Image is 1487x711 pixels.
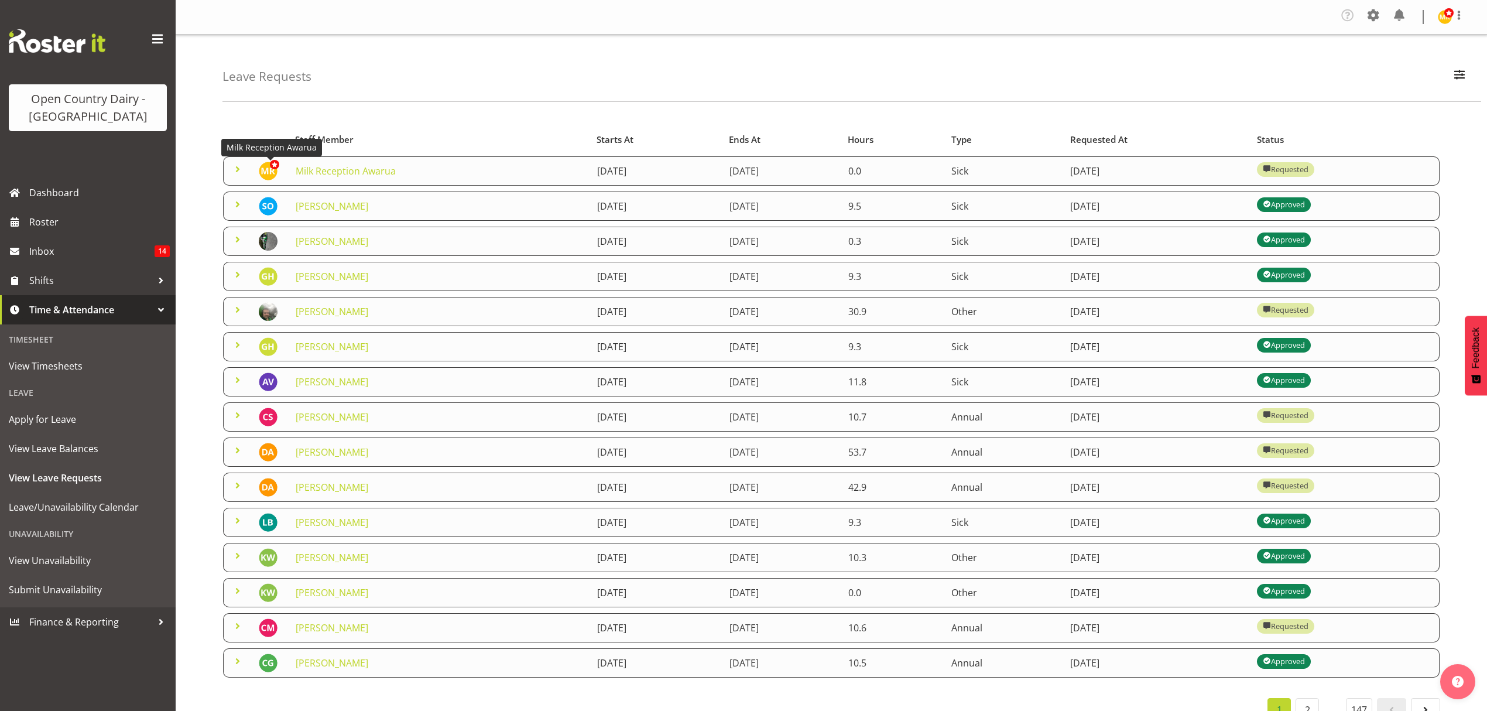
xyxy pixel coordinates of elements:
td: [DATE] [1063,192,1250,221]
td: Other [944,578,1063,607]
td: Annual [944,648,1063,678]
span: Feedback [1471,327,1481,368]
div: Approved [1263,654,1305,668]
td: Annual [944,437,1063,467]
span: Leave/Unavailability Calendar [9,498,167,516]
td: [DATE] [1063,543,1250,572]
div: Timesheet [3,327,173,351]
div: Requested [1263,303,1308,317]
td: Sick [944,192,1063,221]
td: 0.0 [841,156,944,186]
td: [DATE] [1063,578,1250,607]
a: View Leave Balances [3,434,173,463]
span: View Timesheets [9,357,167,375]
div: Approved [1263,268,1305,282]
td: Sick [944,262,1063,291]
a: [PERSON_NAME] [296,586,368,599]
div: Requested [1263,478,1308,493]
td: [DATE] [1063,156,1250,186]
td: [DATE] [722,613,841,642]
div: Status [1257,133,1433,146]
a: [PERSON_NAME] [296,481,368,494]
div: Approved [1263,373,1305,387]
span: Apply for Leave [9,411,167,428]
td: [DATE] [722,332,841,361]
img: christopher-mcrae7384.jpg [259,618,277,637]
td: [DATE] [722,156,841,186]
div: Requested At [1070,133,1243,146]
img: gavin-hamilton7419.jpg [259,337,277,356]
td: [DATE] [1063,367,1250,396]
td: [DATE] [1063,648,1250,678]
td: [DATE] [722,227,841,256]
td: [DATE] [590,473,722,502]
td: 9.3 [841,262,944,291]
img: darin-ayling10268.jpg [259,443,277,462]
td: [DATE] [722,648,841,678]
a: [PERSON_NAME] [296,551,368,564]
div: Requested [1263,162,1308,176]
span: Finance & Reporting [29,613,152,631]
button: Feedback - Show survey [1465,316,1487,395]
div: Approved [1263,233,1305,247]
td: [DATE] [590,648,722,678]
img: milk-reception-awarua7542.jpg [259,162,277,180]
td: 9.5 [841,192,944,221]
td: Annual [944,402,1063,432]
td: [DATE] [1063,473,1250,502]
span: Time & Attendance [29,301,152,319]
td: [DATE] [722,473,841,502]
img: sean-oneill10131.jpg [259,197,277,216]
td: [DATE] [590,156,722,186]
a: [PERSON_NAME] [296,235,368,248]
td: 10.5 [841,648,944,678]
a: Milk Reception Awarua [296,165,396,177]
div: Hours [848,133,938,146]
img: gavin-hamilton7419.jpg [259,267,277,286]
td: Other [944,543,1063,572]
img: Rosterit website logo [9,29,105,53]
td: [DATE] [590,437,722,467]
td: 42.9 [841,473,944,502]
td: [DATE] [722,367,841,396]
div: Requested [1263,408,1308,422]
td: 10.3 [841,543,944,572]
span: Submit Unavailability [9,581,167,599]
td: [DATE] [590,402,722,432]
img: kerrod-ward11647.jpg [259,548,277,567]
td: [DATE] [1063,297,1250,326]
a: View Timesheets [3,351,173,381]
td: [DATE] [590,297,722,326]
a: Submit Unavailability [3,575,173,604]
td: Annual [944,613,1063,642]
td: Other [944,297,1063,326]
span: Dashboard [29,184,170,201]
a: [PERSON_NAME] [296,621,368,634]
td: [DATE] [1063,437,1250,467]
td: [DATE] [590,262,722,291]
td: Sick [944,332,1063,361]
td: [DATE] [722,437,841,467]
td: 10.6 [841,613,944,642]
img: darin-ayling10268.jpg [259,478,277,497]
td: Sick [944,156,1063,186]
img: andy-van-brecht9849.jpg [259,372,277,391]
td: [DATE] [590,613,722,642]
td: [DATE] [590,332,722,361]
td: [DATE] [1063,402,1250,432]
a: [PERSON_NAME] [296,270,368,283]
span: Inbox [29,242,155,260]
div: Approved [1263,338,1305,352]
span: View Leave Requests [9,469,167,487]
td: [DATE] [590,578,722,607]
td: [DATE] [1063,262,1250,291]
div: Staff Member [295,133,583,146]
td: Sick [944,367,1063,396]
td: [DATE] [1063,332,1250,361]
a: Apply for Leave [3,405,173,434]
img: christopher-gamble10055.jpg [259,654,277,672]
img: craig-stratford7403.jpg [259,408,277,426]
a: [PERSON_NAME] [296,516,368,529]
div: Approved [1263,197,1305,211]
img: kerrod-ward11647.jpg [259,583,277,602]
